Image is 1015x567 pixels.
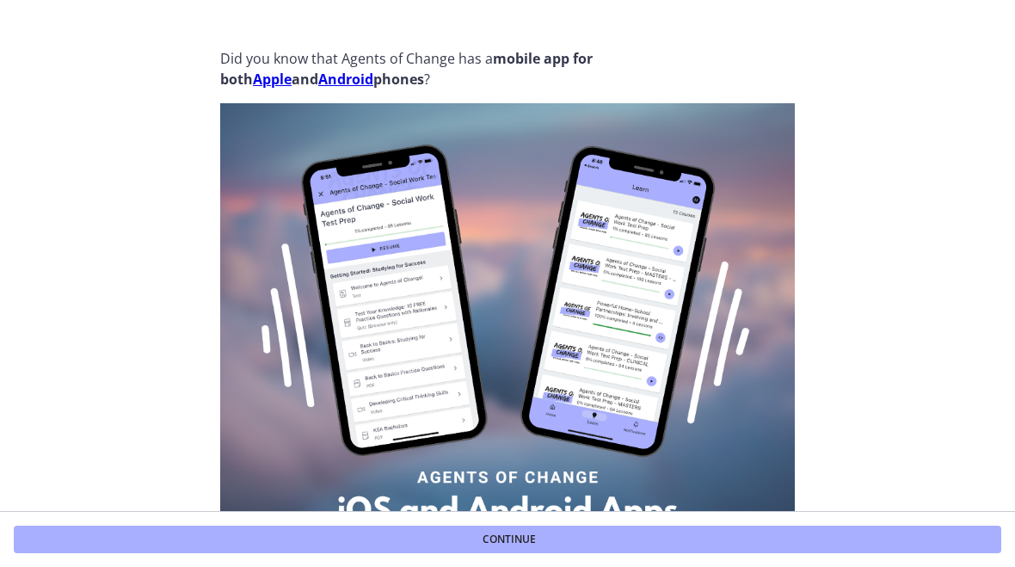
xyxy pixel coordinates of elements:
[14,526,1001,553] button: Continue
[373,70,424,89] strong: phones
[292,70,318,89] strong: and
[220,48,795,89] p: Did you know that Agents of Change has a ?
[318,70,373,89] a: Android
[483,533,536,546] span: Continue
[253,70,292,89] a: Apple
